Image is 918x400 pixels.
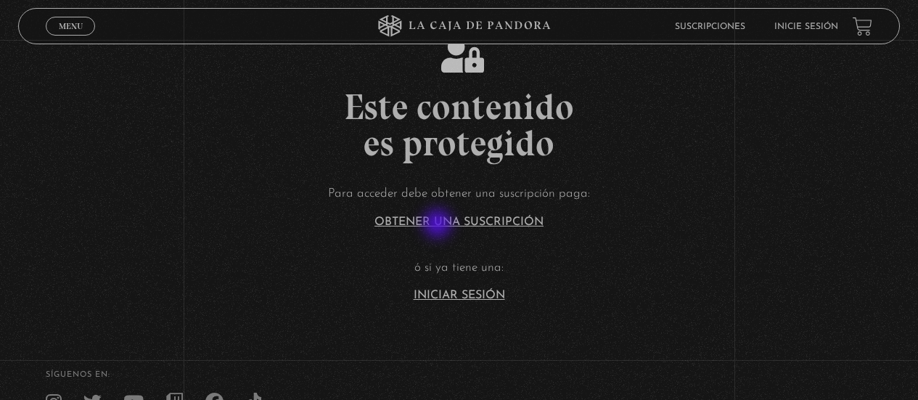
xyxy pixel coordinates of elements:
a: Suscripciones [675,23,745,31]
a: Iniciar Sesión [414,290,505,301]
a: Obtener una suscripción [374,216,544,228]
h4: SÍguenos en: [46,371,872,379]
span: Menu [59,22,83,30]
a: View your shopping cart [853,17,872,36]
span: Cerrar [54,34,88,44]
a: Inicie sesión [774,23,838,31]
